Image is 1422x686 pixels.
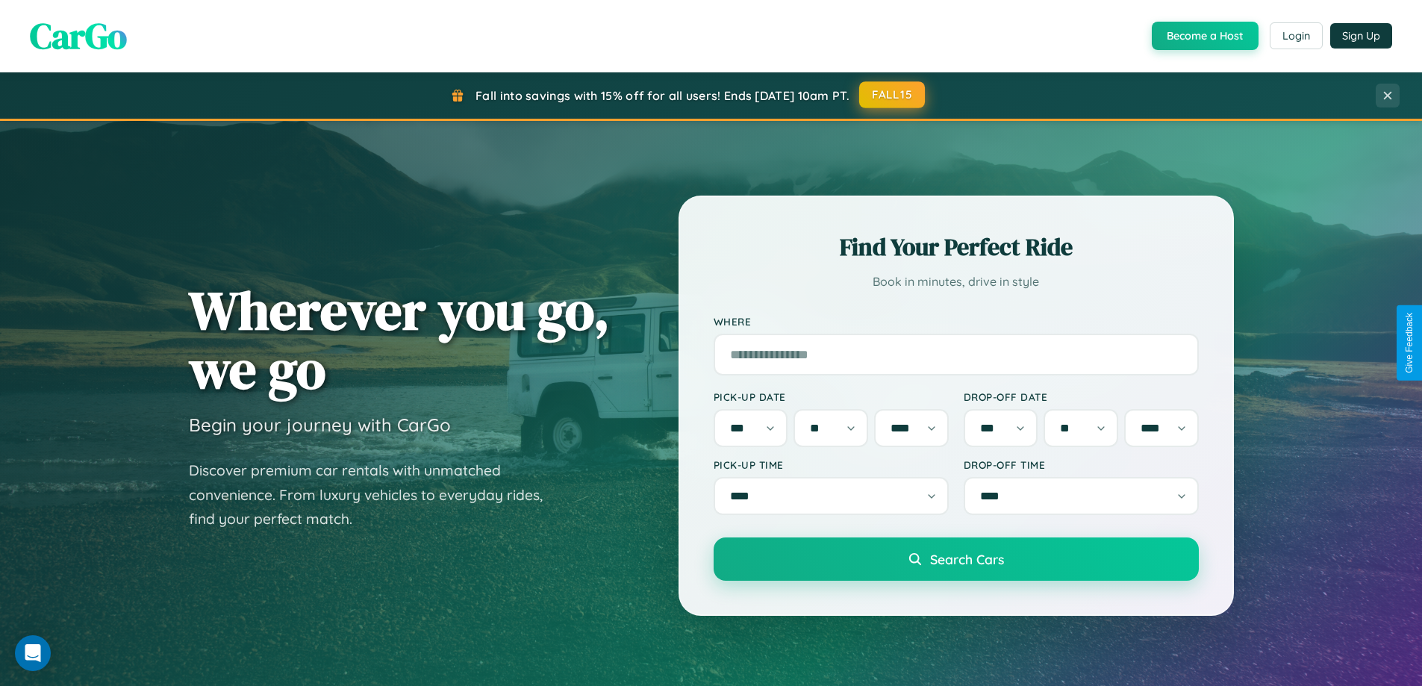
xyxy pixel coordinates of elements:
span: Search Cars [930,551,1004,567]
label: Drop-off Time [964,458,1199,471]
h2: Find Your Perfect Ride [714,231,1199,264]
button: Login [1270,22,1323,49]
div: Give Feedback [1404,313,1415,373]
label: Drop-off Date [964,390,1199,403]
button: Sign Up [1330,23,1392,49]
h3: Begin your journey with CarGo [189,414,451,436]
span: Fall into savings with 15% off for all users! Ends [DATE] 10am PT. [475,88,849,103]
h1: Wherever you go, we go [189,281,610,399]
label: Pick-up Time [714,458,949,471]
p: Discover premium car rentals with unmatched convenience. From luxury vehicles to everyday rides, ... [189,458,562,531]
button: FALL15 [859,81,925,108]
span: CarGo [30,11,127,60]
label: Pick-up Date [714,390,949,403]
button: Become a Host [1152,22,1259,50]
p: Book in minutes, drive in style [714,271,1199,293]
button: Search Cars [714,537,1199,581]
label: Where [714,315,1199,328]
div: Open Intercom Messenger [15,635,51,671]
